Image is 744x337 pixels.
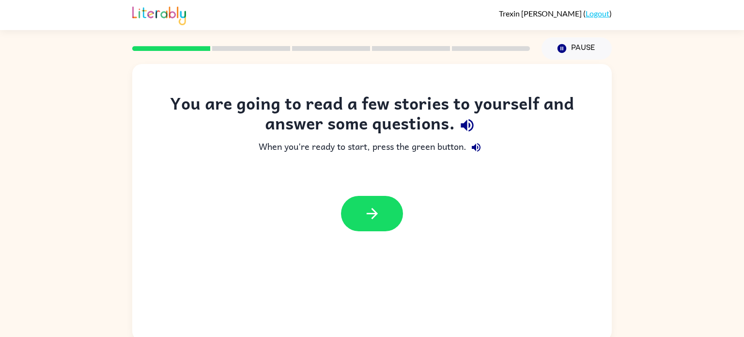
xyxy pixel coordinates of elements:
button: Pause [542,37,612,60]
span: Trexin [PERSON_NAME] [499,9,583,18]
div: ( ) [499,9,612,18]
img: Literably [132,4,186,25]
div: You are going to read a few stories to yourself and answer some questions. [152,93,592,138]
a: Logout [586,9,609,18]
div: When you're ready to start, press the green button. [152,138,592,157]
